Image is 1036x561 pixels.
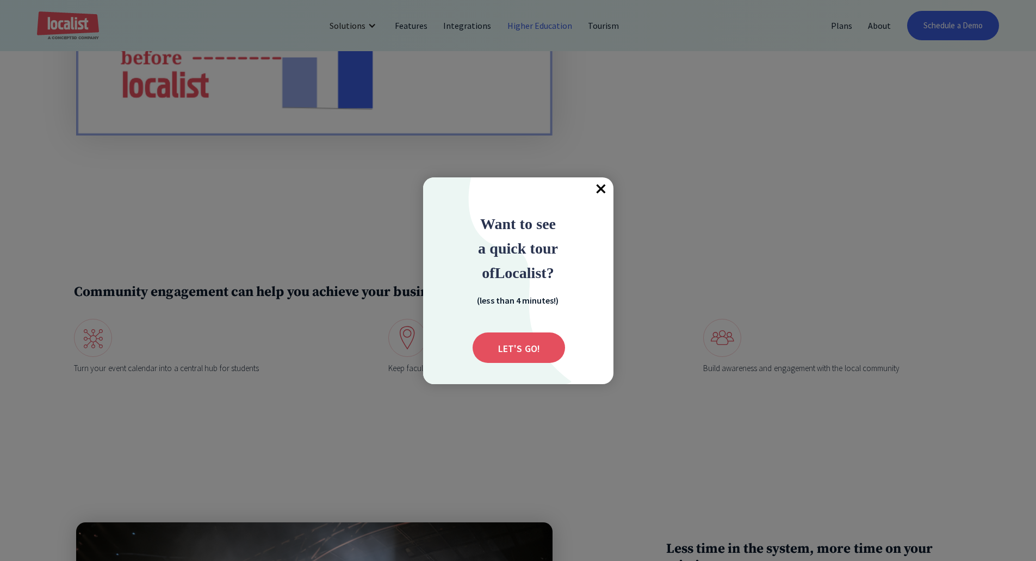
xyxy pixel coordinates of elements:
[480,215,556,232] span: Want to see
[590,177,613,201] div: Close popup
[445,211,592,285] div: Want to see a quick tour of Localist?
[478,240,543,257] strong: a quick to
[463,293,572,306] div: (less than 4 minutes!)
[482,240,558,281] strong: ur of
[590,177,613,201] span: Close
[477,295,559,306] strong: (less than 4 minutes!)
[473,332,565,363] div: Submit
[495,264,554,281] span: Localist?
